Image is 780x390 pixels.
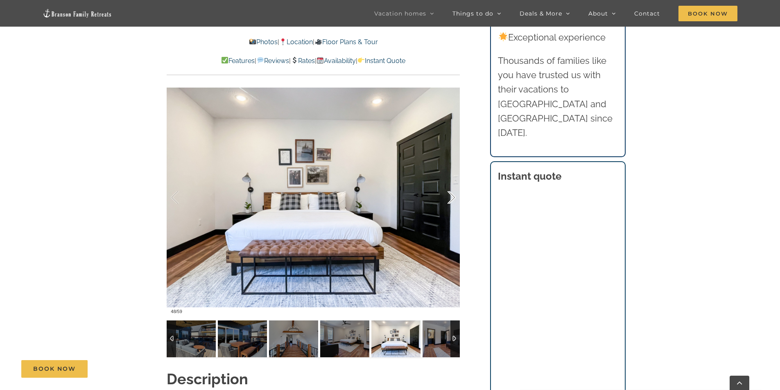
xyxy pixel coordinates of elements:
[269,320,318,357] img: Highland-Retreat-vacation-home-rental-Table-Rock-Lake-88-scaled.jpg-nggid03319-ngg0dyn-120x90-00f...
[291,57,298,63] img: 💲
[499,32,508,41] img: 🌟
[167,370,248,388] strong: Description
[678,6,737,21] span: Book Now
[498,170,561,182] strong: Instant quote
[167,37,460,47] p: | |
[167,56,460,66] p: | | | |
[314,38,378,46] a: Floor Plans & Tour
[222,57,228,63] img: ✅
[167,320,216,357] img: Highland-Retreat-vacation-home-rental-Table-Rock-Lake-78-scaled.jpg-nggid03311-ngg0dyn-120x90-00f...
[280,38,286,45] img: 📍
[249,38,278,46] a: Photos
[317,57,323,63] img: 📆
[43,9,112,18] img: Branson Family Retreats Logo
[357,57,405,65] a: Instant Quote
[588,11,608,16] span: About
[21,360,88,378] a: Book Now
[320,320,369,357] img: Highland-Retreat-vacation-home-rental-Table-Rock-Lake-90-scaled.jpg-nggid03321-ngg0dyn-120x90-00f...
[498,54,617,140] p: Thousands of families like you have trusted us with their vacations to [GEOGRAPHIC_DATA] and [GEO...
[374,11,426,16] span: Vacation homes
[257,57,264,63] img: 💬
[371,320,421,357] img: Highland-Retreat-vacation-home-rental-Table-Rock-Lake-91-scaled.jpg-nggid03322-ngg0dyn-120x90-00f...
[291,57,315,65] a: Rates
[279,38,313,46] a: Location
[423,320,472,357] img: Highland-Retreat-vacation-home-rental-Table-Rock-Lake-93-scaled.jpg-nggid03324-ngg0dyn-120x90-00f...
[256,57,289,65] a: Reviews
[315,38,322,45] img: 🎥
[221,57,255,65] a: Features
[218,320,267,357] img: Highland-Retreat-vacation-home-rental-Table-Rock-Lake-79-scaled.jpg-nggid03312-ngg0dyn-120x90-00f...
[452,11,493,16] span: Things to do
[317,57,356,65] a: Availability
[634,11,660,16] span: Contact
[249,38,256,45] img: 📸
[358,57,364,63] img: 👉
[33,365,76,372] span: Book Now
[520,11,562,16] span: Deals & More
